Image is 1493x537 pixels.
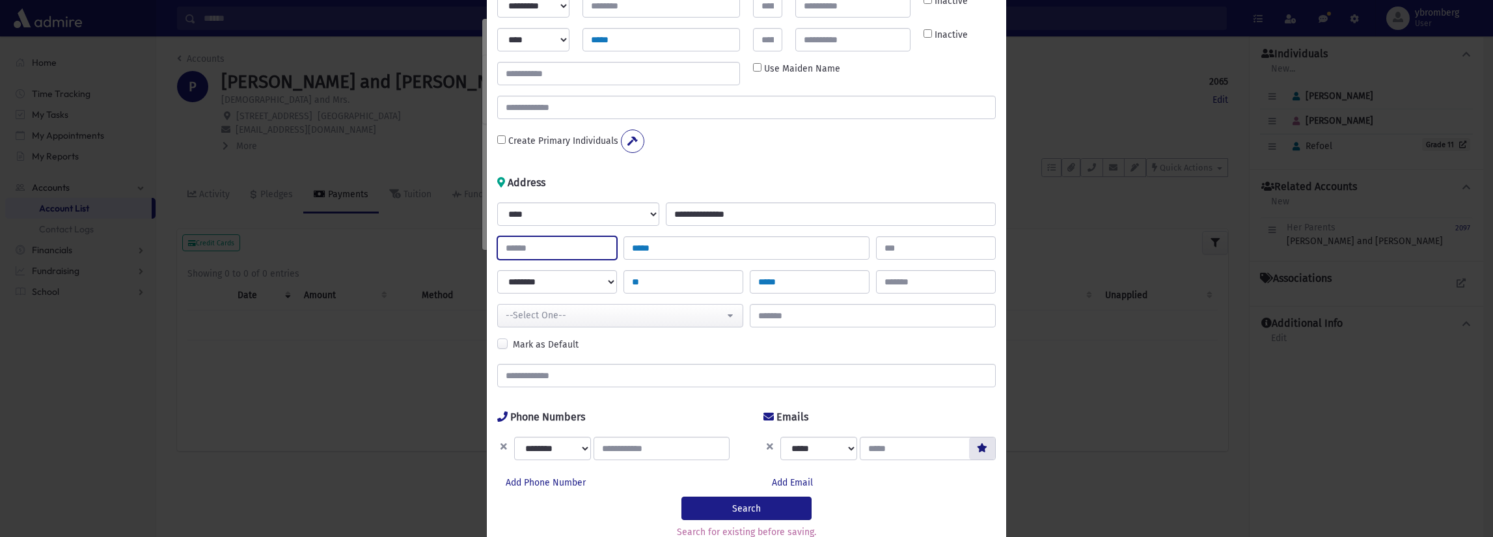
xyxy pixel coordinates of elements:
label: Mark as Default [513,338,579,351]
label: Inactive [935,28,968,42]
button: Search [681,497,812,520]
label: Create Primary Individuals [508,134,618,148]
button: Add Email [763,471,821,494]
label: Use Maiden Name [764,62,840,76]
div: --Select One-- [506,309,724,322]
button: --Select One-- [497,304,743,327]
h6: Phone Numbers [497,409,585,425]
h6: Address [497,175,545,191]
h6: Emails [763,409,808,425]
button: Add Phone Number [497,471,594,494]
